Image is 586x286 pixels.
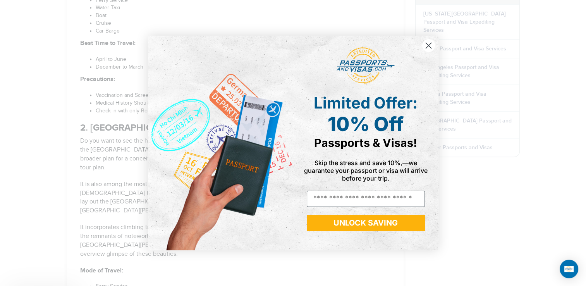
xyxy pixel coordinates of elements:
img: passports and visas [337,47,395,84]
span: 10% Off [328,112,404,136]
span: Passports & Visas! [314,136,417,150]
div: Open Intercom Messenger [560,260,578,278]
button: Close dialog [422,39,435,52]
img: de9cda0d-0715-46ca-9a25-073762a91ba7.png [148,36,293,250]
span: Limited Offer: [314,93,418,112]
button: UNLOCK SAVING [307,215,425,231]
span: Skip the stress and save 10%,—we guarantee your passport or visa will arrive before your trip. [304,159,428,182]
